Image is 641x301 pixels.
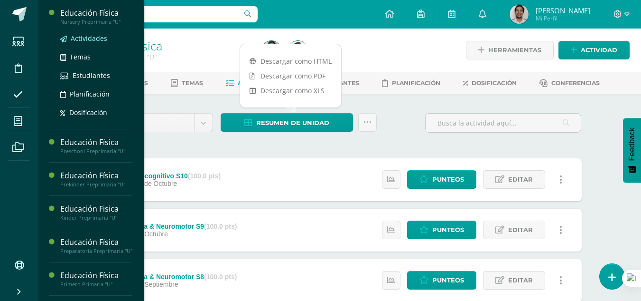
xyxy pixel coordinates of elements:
[407,271,476,290] a: Punteos
[256,114,329,132] span: Resumen de unidad
[221,113,353,132] a: Resumen de unidad
[426,114,581,132] input: Busca la actividad aquí...
[510,5,529,24] img: eb28769a265c20a7f2a062e4b93ebb68.png
[392,79,440,87] span: Planificación
[60,33,132,44] a: Actividades
[60,270,132,281] div: Educación Física
[238,79,279,87] span: Actividades
[262,41,281,60] img: eb28769a265c20a7f2a062e4b93ebb68.png
[432,171,464,188] span: Punteos
[60,70,132,81] a: Estudiantes
[407,170,476,189] a: Punteos
[508,171,533,188] span: Editar
[171,76,203,91] a: Temas
[60,204,132,221] a: Educación FisicaKinder Preprimaria "U"
[539,76,600,91] a: Conferencias
[60,8,132,25] a: Educación FísicaNursery Preprimaria "U"
[551,79,600,87] span: Conferencias
[508,272,533,289] span: Editar
[488,41,541,59] span: Herramientas
[60,51,132,62] a: Temas
[536,6,590,15] span: [PERSON_NAME]
[60,137,132,148] div: Educación Física
[204,223,237,230] strong: (100.0 pts)
[466,41,554,59] a: Herramientas
[60,270,132,288] a: Educación FísicaPrimero Primaria "U"
[536,14,590,22] span: Mi Perfil
[60,107,132,118] a: Dosificación
[105,114,187,132] span: Unidad 3
[109,273,237,281] div: Educ. Física & Neuromotor S8
[74,39,251,52] h1: Educación Física
[204,273,237,281] strong: (100.0 pts)
[240,68,341,83] a: Descargar como PDF
[109,172,221,180] div: Reto Neurocognitivo S10
[70,52,91,61] span: Temas
[71,34,107,43] span: Actividades
[60,214,132,221] div: Kinder Preprimaria "U"
[558,41,630,59] a: Actividad
[60,281,132,288] div: Primero Primaria "U"
[628,127,636,161] span: Feedback
[60,137,132,155] a: Educación FísicaPreschool Preprimaria "U"
[407,221,476,239] a: Punteos
[60,148,132,155] div: Preschool Preprimaria "U"
[60,170,132,188] a: Educación FísicaPrekinder Preprimaria "U"
[432,272,464,289] span: Punteos
[109,223,237,230] div: Educ. Física & Neuromotor S9
[240,54,341,68] a: Descargar como HTML
[623,118,641,183] button: Feedback - Mostrar encuesta
[472,79,517,87] span: Dosificación
[188,172,221,180] strong: (100.0 pts)
[432,221,464,239] span: Punteos
[60,237,132,248] div: Educación Física
[581,41,617,59] span: Actividad
[463,76,517,91] a: Dosificación
[60,237,132,254] a: Educación FísicaPreparatoria Preprimaria "U"
[240,83,341,98] a: Descargar como XLS
[288,41,307,60] img: 97fbed46f0f0316d7baf96cfab00bafa.png
[69,108,107,117] span: Dosificación
[98,114,213,132] a: Unidad 3
[44,6,258,22] input: Busca un usuario...
[226,76,279,91] a: Actividades
[126,281,178,288] span: 26 de Septiembre
[60,19,132,25] div: Nursery Preprimaria "U"
[126,230,168,238] span: 03 de Octubre
[60,8,132,19] div: Educación Física
[74,52,251,61] div: Preschool Preprimaria 'U'
[60,248,132,254] div: Preparatoria Preprimaria "U"
[182,79,203,87] span: Temas
[70,89,110,98] span: Planificación
[60,204,132,214] div: Educación Fisica
[382,76,440,91] a: Planificación
[508,221,533,239] span: Editar
[60,181,132,188] div: Prekinder Preprimaria "U"
[135,180,177,187] span: 10 de Octubre
[60,88,132,99] a: Planificación
[73,71,110,80] span: Estudiantes
[60,170,132,181] div: Educación Física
